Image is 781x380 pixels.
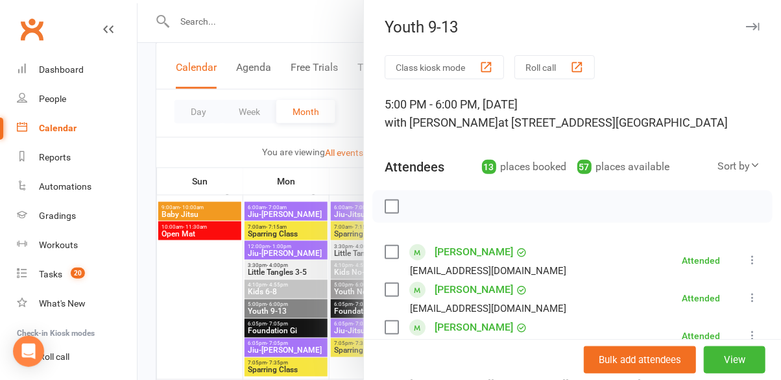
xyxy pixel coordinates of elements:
[13,336,44,367] div: Open Intercom Messenger
[410,338,566,355] div: [EMAIL_ADDRESS][DOMAIN_NAME]
[577,160,592,174] div: 57
[435,242,513,262] a: [PERSON_NAME]
[39,152,71,162] div: Reports
[17,55,137,84] a: Dashboard
[39,351,69,362] div: Roll call
[39,123,77,133] div: Calendar
[385,95,760,132] div: 5:00 PM - 6:00 PM, [DATE]
[682,331,720,340] div: Attended
[435,317,513,338] a: [PERSON_NAME]
[410,262,566,279] div: [EMAIL_ADDRESS][DOMAIN_NAME]
[17,84,137,114] a: People
[364,18,781,36] div: Youth 9-13
[39,64,84,75] div: Dashboard
[482,160,496,174] div: 13
[39,94,66,104] div: People
[39,240,78,250] div: Workouts
[17,201,137,231] a: Gradings
[39,298,86,309] div: What's New
[717,158,760,175] div: Sort by
[682,294,720,303] div: Attended
[17,231,137,260] a: Workouts
[39,181,91,192] div: Automations
[17,342,137,372] a: Roll call
[17,143,137,172] a: Reports
[385,158,444,176] div: Attendees
[682,256,720,265] div: Attended
[39,210,76,221] div: Gradings
[410,300,566,317] div: [EMAIL_ADDRESS][DOMAIN_NAME]
[17,260,137,289] a: Tasks 20
[435,279,513,300] a: [PERSON_NAME]
[39,269,62,279] div: Tasks
[584,346,696,374] button: Bulk add attendees
[17,289,137,318] a: What's New
[498,116,728,129] span: at [STREET_ADDRESS][GEOGRAPHIC_DATA]
[17,172,137,201] a: Automations
[16,13,48,45] a: Clubworx
[17,114,137,143] a: Calendar
[577,158,670,176] div: places available
[514,55,595,79] button: Roll call
[71,268,85,279] span: 20
[704,346,765,374] button: View
[482,158,567,176] div: places booked
[385,55,504,79] button: Class kiosk mode
[385,116,498,129] span: with [PERSON_NAME]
